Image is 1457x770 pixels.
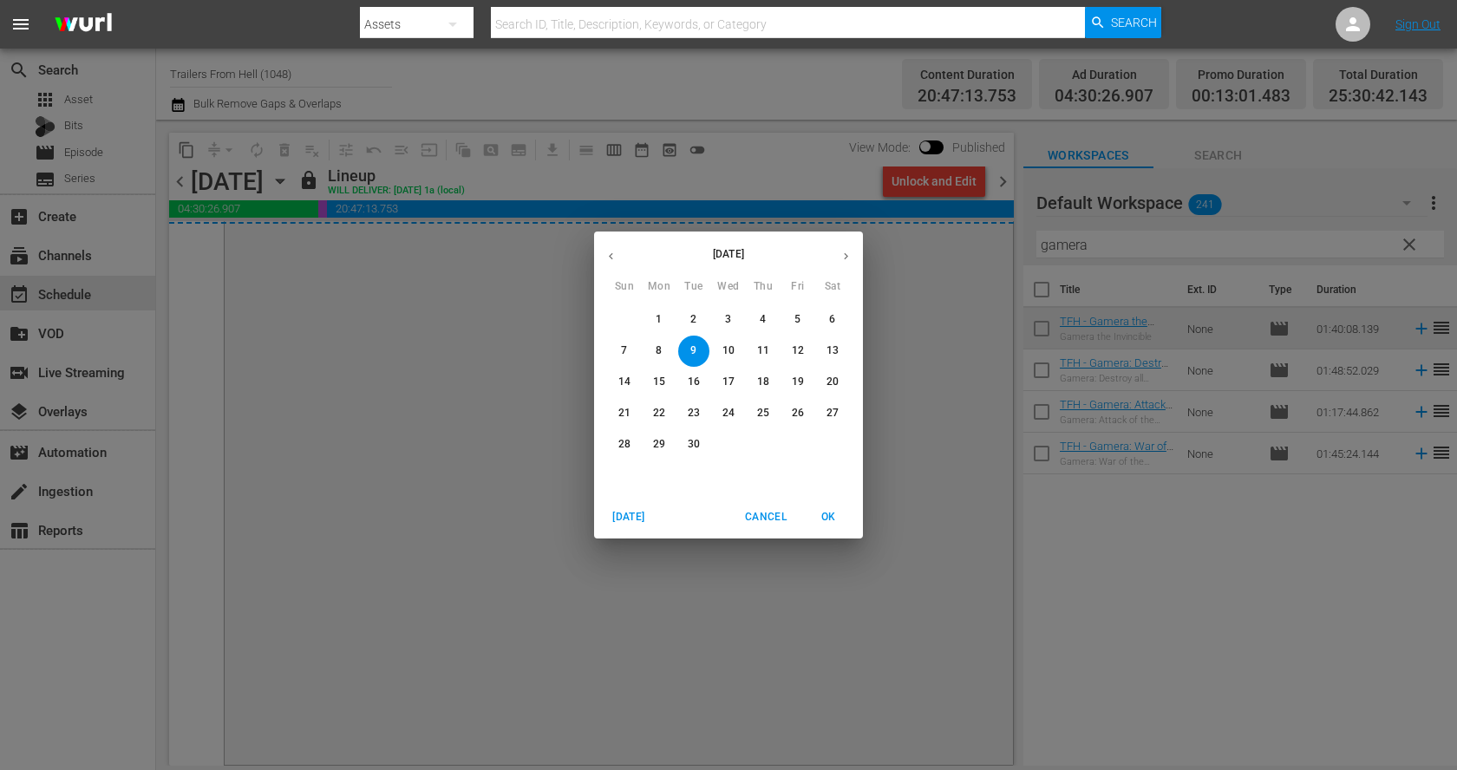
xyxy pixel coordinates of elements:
p: 2 [690,312,696,327]
span: Fri [782,278,813,296]
p: 8 [656,343,662,358]
span: Thu [748,278,779,296]
p: 1 [656,312,662,327]
button: 21 [609,398,640,429]
button: 4 [748,304,779,336]
button: 29 [644,429,675,460]
span: Tue [678,278,709,296]
p: 17 [722,375,735,389]
button: 30 [678,429,709,460]
p: 25 [757,406,769,421]
button: 2 [678,304,709,336]
p: 21 [618,406,630,421]
button: 22 [644,398,675,429]
button: 14 [609,367,640,398]
button: 19 [782,367,813,398]
p: 28 [618,437,630,452]
p: 20 [827,375,839,389]
button: 17 [713,367,744,398]
p: 27 [827,406,839,421]
p: 9 [690,343,696,358]
button: 28 [609,429,640,460]
span: OK [807,508,849,526]
p: 23 [688,406,700,421]
p: 13 [827,343,839,358]
p: 22 [653,406,665,421]
button: 12 [782,336,813,367]
button: 15 [644,367,675,398]
img: ans4CAIJ8jUAAAAAAAAAAAAAAAAAAAAAAAAgQb4GAAAAAAAAAAAAAAAAAAAAAAAAJMjXAAAAAAAAAAAAAAAAAAAAAAAAgAT5G... [42,4,125,45]
p: 19 [792,375,804,389]
span: Wed [713,278,744,296]
p: 11 [757,343,769,358]
span: Sat [817,278,848,296]
button: Cancel [738,503,794,532]
button: 11 [748,336,779,367]
button: 25 [748,398,779,429]
p: 12 [792,343,804,358]
button: [DATE] [601,503,657,532]
p: [DATE] [628,246,829,262]
p: 29 [653,437,665,452]
p: 6 [829,312,835,327]
p: 4 [760,312,766,327]
p: 14 [618,375,630,389]
button: OK [800,503,856,532]
button: 27 [817,398,848,429]
button: 13 [817,336,848,367]
button: 24 [713,398,744,429]
button: 18 [748,367,779,398]
button: 5 [782,304,813,336]
button: 6 [817,304,848,336]
p: 7 [621,343,627,358]
span: [DATE] [608,508,650,526]
p: 26 [792,406,804,421]
button: 20 [817,367,848,398]
p: 15 [653,375,665,389]
button: 23 [678,398,709,429]
p: 18 [757,375,769,389]
p: 30 [688,437,700,452]
p: 3 [725,312,731,327]
button: 8 [644,336,675,367]
p: 10 [722,343,735,358]
p: 24 [722,406,735,421]
a: Sign Out [1395,17,1441,31]
span: Search [1111,7,1157,38]
span: menu [10,14,31,35]
span: Sun [609,278,640,296]
p: 16 [688,375,700,389]
button: 7 [609,336,640,367]
button: 9 [678,336,709,367]
button: 16 [678,367,709,398]
p: 5 [794,312,800,327]
button: 10 [713,336,744,367]
button: 1 [644,304,675,336]
span: Mon [644,278,675,296]
button: 3 [713,304,744,336]
span: Cancel [745,508,787,526]
button: 26 [782,398,813,429]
